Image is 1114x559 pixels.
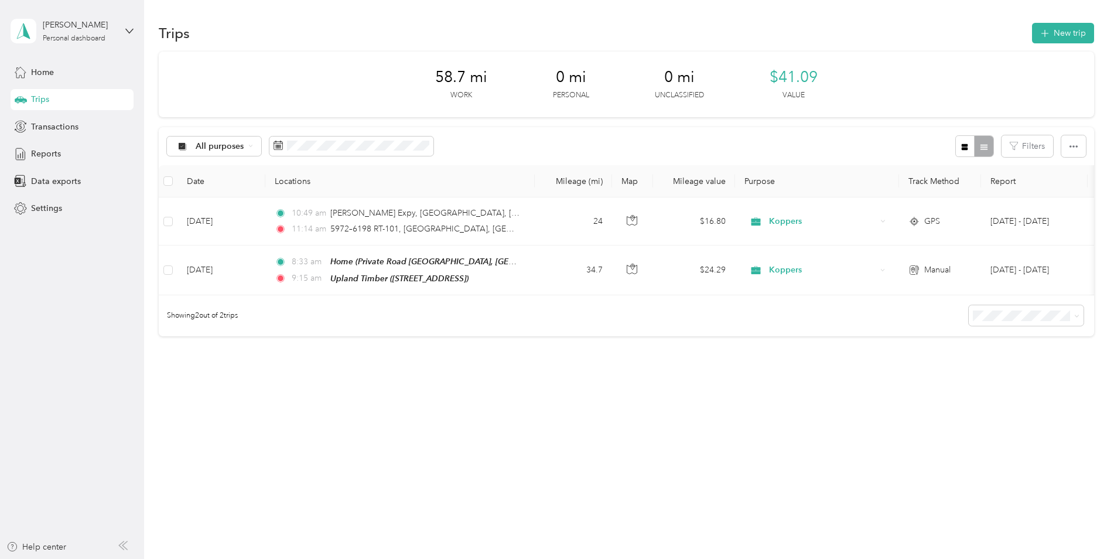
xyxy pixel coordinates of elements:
[43,19,116,31] div: [PERSON_NAME]
[653,197,735,246] td: $16.80
[1002,135,1053,157] button: Filters
[159,311,238,321] span: Showing 2 out of 2 trips
[535,197,612,246] td: 24
[981,197,1088,246] td: Sep 1 - 30, 2025
[43,35,105,42] div: Personal dashboard
[655,90,704,101] p: Unclassified
[556,68,586,87] span: 0 mi
[330,274,469,283] span: Upland Timber ([STREET_ADDRESS])
[981,246,1088,295] td: Sep 1 - 30, 2025
[770,68,818,87] span: $41.09
[292,255,325,268] span: 8:33 am
[553,90,589,101] p: Personal
[292,272,325,285] span: 9:15 am
[292,223,325,236] span: 11:14 am
[1032,23,1094,43] button: New trip
[330,224,577,234] span: 5972–6198 RT-101, [GEOGRAPHIC_DATA], [GEOGRAPHIC_DATA]
[612,165,653,197] th: Map
[265,165,535,197] th: Locations
[177,197,265,246] td: [DATE]
[1048,493,1114,559] iframe: Everlance-gr Chat Button Frame
[735,165,899,197] th: Purpose
[899,165,981,197] th: Track Method
[924,264,951,277] span: Manual
[653,246,735,295] td: $24.29
[159,27,190,39] h1: Trips
[31,93,49,105] span: Trips
[292,207,325,220] span: 10:49 am
[769,264,876,277] span: Koppers
[196,142,244,151] span: All purposes
[177,165,265,197] th: Date
[31,148,61,160] span: Reports
[31,175,81,188] span: Data exports
[330,257,580,267] span: Home (Private Road [GEOGRAPHIC_DATA], [GEOGRAPHIC_DATA])
[664,68,695,87] span: 0 mi
[435,68,487,87] span: 58.7 mi
[535,165,612,197] th: Mileage (mi)
[782,90,805,101] p: Value
[924,215,940,228] span: GPS
[330,208,593,218] span: [PERSON_NAME] Expy, [GEOGRAPHIC_DATA], [GEOGRAPHIC_DATA]
[177,246,265,295] td: [DATE]
[653,165,735,197] th: Mileage value
[31,121,78,133] span: Transactions
[769,215,876,228] span: Koppers
[450,90,472,101] p: Work
[535,246,612,295] td: 34.7
[31,66,54,79] span: Home
[31,202,62,214] span: Settings
[6,541,66,553] button: Help center
[981,165,1088,197] th: Report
